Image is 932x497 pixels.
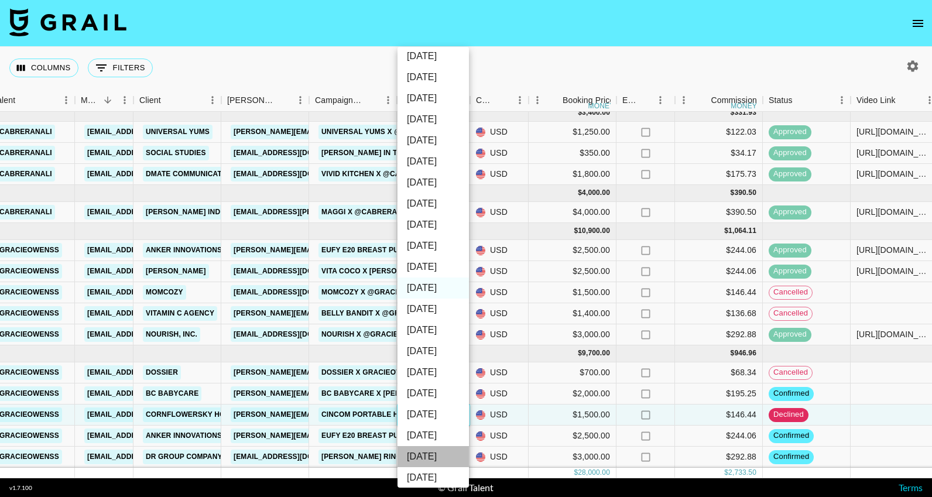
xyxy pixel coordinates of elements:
[398,299,469,320] li: [DATE]
[398,256,469,277] li: [DATE]
[398,88,469,109] li: [DATE]
[398,404,469,425] li: [DATE]
[398,46,469,67] li: [DATE]
[398,130,469,151] li: [DATE]
[398,446,469,467] li: [DATE]
[398,151,469,172] li: [DATE]
[398,172,469,193] li: [DATE]
[398,193,469,214] li: [DATE]
[398,467,469,488] li: [DATE]
[398,362,469,383] li: [DATE]
[398,214,469,235] li: [DATE]
[398,320,469,341] li: [DATE]
[398,425,469,446] li: [DATE]
[398,341,469,362] li: [DATE]
[398,67,469,88] li: [DATE]
[398,109,469,130] li: [DATE]
[398,235,469,256] li: [DATE]
[398,277,469,299] li: [DATE]
[398,383,469,404] li: [DATE]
